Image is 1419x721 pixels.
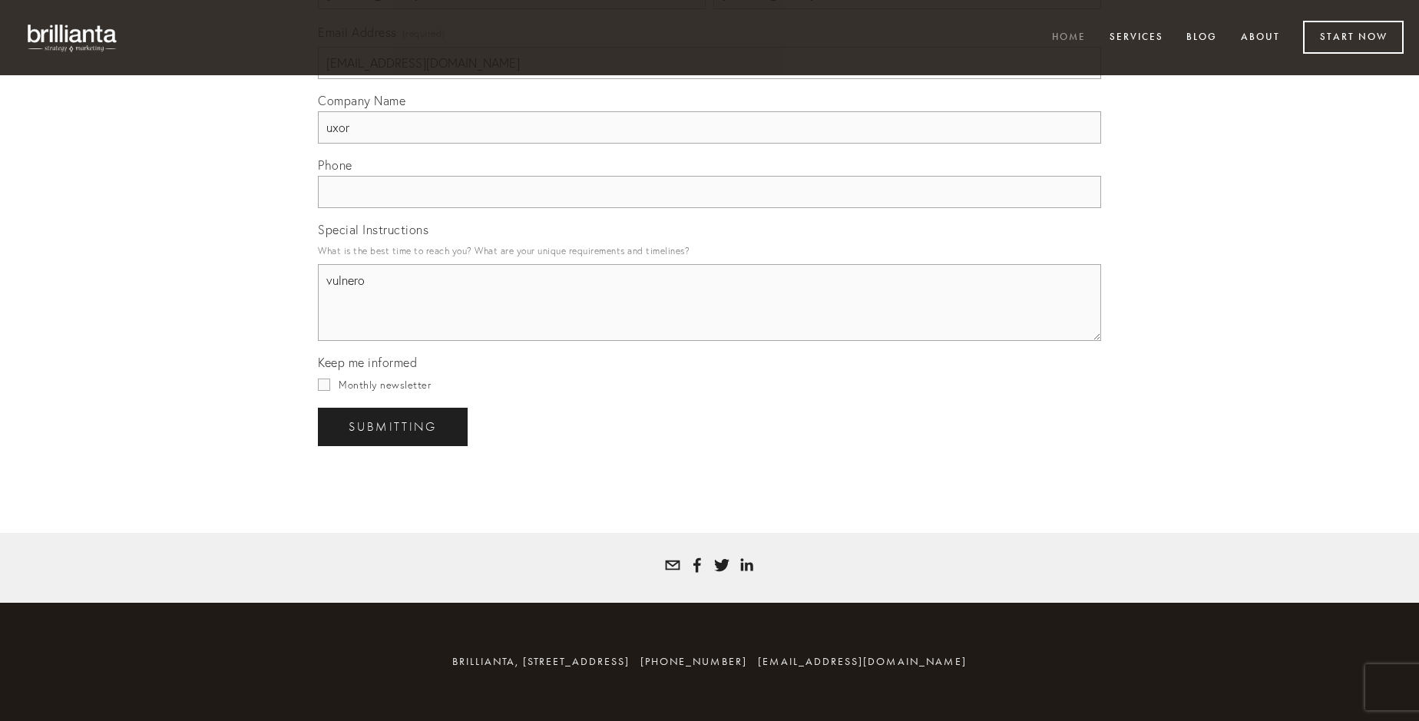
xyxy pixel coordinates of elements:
span: [PHONE_NUMBER] [640,655,747,668]
a: tatyana@brillianta.com [665,557,680,573]
p: What is the best time to reach you? What are your unique requirements and timelines? [318,240,1101,261]
span: Special Instructions [318,222,428,237]
a: Tatyana Bolotnikov White [690,557,705,573]
a: About [1231,25,1290,51]
span: Submitting [349,420,437,434]
span: Keep me informed [318,355,417,370]
input: Monthly newsletter [318,379,330,391]
span: Company Name [318,93,405,108]
a: Tatyana White [739,557,754,573]
a: Services [1100,25,1173,51]
a: Blog [1176,25,1227,51]
button: SubmittingSubmitting [318,408,468,446]
span: Monthly newsletter [339,379,431,391]
img: brillianta - research, strategy, marketing [15,15,131,60]
span: Phone [318,157,352,173]
a: Tatyana White [714,557,729,573]
a: [EMAIL_ADDRESS][DOMAIN_NAME] [758,655,967,668]
a: Home [1042,25,1096,51]
a: Start Now [1303,21,1404,54]
span: brillianta, [STREET_ADDRESS] [452,655,630,668]
textarea: vulnero [318,264,1101,341]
